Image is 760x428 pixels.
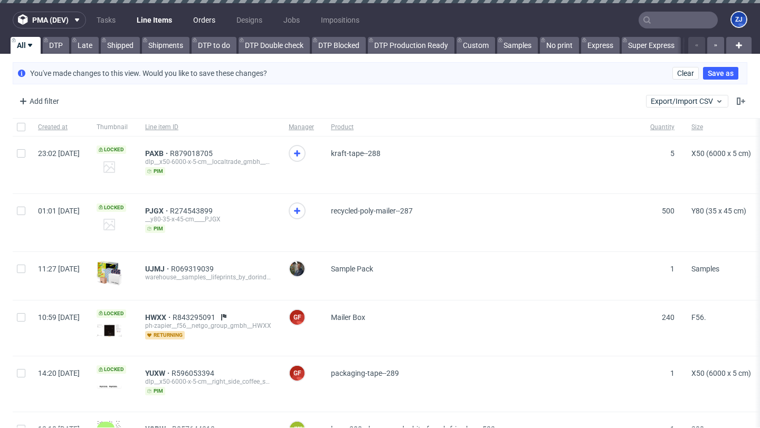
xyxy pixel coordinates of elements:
[187,12,222,28] a: Orders
[172,369,216,377] a: R596053394
[145,149,170,158] a: PAXB
[145,377,272,386] div: dlp__x50-6000-x-5-cm__right_side_coffee_s_l__YUXW
[670,265,674,273] span: 1
[497,37,538,54] a: Samples
[97,123,128,132] span: Thumbnail
[650,123,674,132] span: Quantity
[97,324,122,337] img: data
[97,309,126,318] span: Locked
[670,149,674,158] span: 5
[457,37,495,54] a: Custom
[691,149,751,158] span: X50 (6000 x 5 cm)
[97,260,122,286] img: sample-icon.16e107be6ad460a3e330.png
[331,207,413,215] span: recycled-poly-mailer--287
[290,366,305,381] figcaption: GF
[38,369,80,377] span: 14:20 [DATE]
[97,145,126,154] span: Locked
[289,123,314,132] span: Manager
[670,369,674,377] span: 1
[173,313,217,322] a: R843295091
[290,310,305,325] figcaption: GF
[15,93,61,110] div: Add filter
[145,273,272,281] div: warehouse__samples__lifeprints_by_dorinda__UJMJ
[145,215,272,223] div: __y80-35-x-45-cm____PJGX
[331,149,381,158] span: kraft-tape--288
[145,167,165,176] span: pim
[145,123,272,132] span: Line item ID
[662,207,674,215] span: 500
[145,331,185,339] span: returning
[691,265,719,273] span: Samples
[651,97,724,105] span: Export/Import CSV
[38,207,80,215] span: 01:01 [DATE]
[312,37,366,54] a: DTP Blocked
[145,265,171,273] a: UJMJ
[331,313,365,322] span: Mailer Box
[192,37,236,54] a: DTP to do
[38,313,80,322] span: 10:59 [DATE]
[277,12,306,28] a: Jobs
[691,207,746,215] span: Y80 (35 x 45 cm)
[145,207,170,215] a: PJGX
[130,12,178,28] a: Line Items
[170,149,215,158] a: R879018705
[101,37,140,54] a: Shipped
[170,207,215,215] a: R274543899
[230,12,269,28] a: Designs
[331,265,373,273] span: Sample Pack
[290,261,305,276] img: Maciej Sobola
[38,265,80,273] span: 11:27 [DATE]
[672,67,699,80] button: Clear
[97,385,122,388] img: version_two_editor_design
[708,70,734,77] span: Save as
[32,16,69,24] span: pma (dev)
[731,12,746,27] figcaption: ZJ
[145,369,172,377] a: YUXW
[646,95,728,108] button: Export/Import CSV
[331,369,399,377] span: packaging-tape--289
[142,37,189,54] a: Shipments
[171,265,216,273] a: R069319039
[145,387,165,395] span: pim
[145,225,165,233] span: pim
[97,203,126,212] span: Locked
[622,37,681,54] a: Super Express
[71,37,99,54] a: Late
[11,37,41,54] a: All
[331,123,633,132] span: Product
[38,123,80,132] span: Created at
[368,37,454,54] a: DTP Production Ready
[43,37,69,54] a: DTP
[90,12,122,28] a: Tasks
[677,70,694,77] span: Clear
[30,68,267,79] p: You've made changes to this view. Would you like to save these changes?
[145,158,272,166] div: dlp__x50-6000-x-5-cm__localtrade_gmbh__PAXB
[691,313,706,322] span: F56.
[581,37,620,54] a: Express
[315,12,366,28] a: Impositions
[38,149,80,158] span: 23:02 [DATE]
[662,313,674,322] span: 240
[703,67,738,80] button: Save as
[145,313,173,322] a: HWXX
[145,322,272,330] div: ph-zapier__f56__netgo_group_gmbh__HWXX
[13,12,86,28] button: pma (dev)
[239,37,310,54] a: DTP Double check
[691,369,751,377] span: X50 (6000 x 5 cm)
[540,37,579,54] a: No print
[97,365,126,374] span: Locked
